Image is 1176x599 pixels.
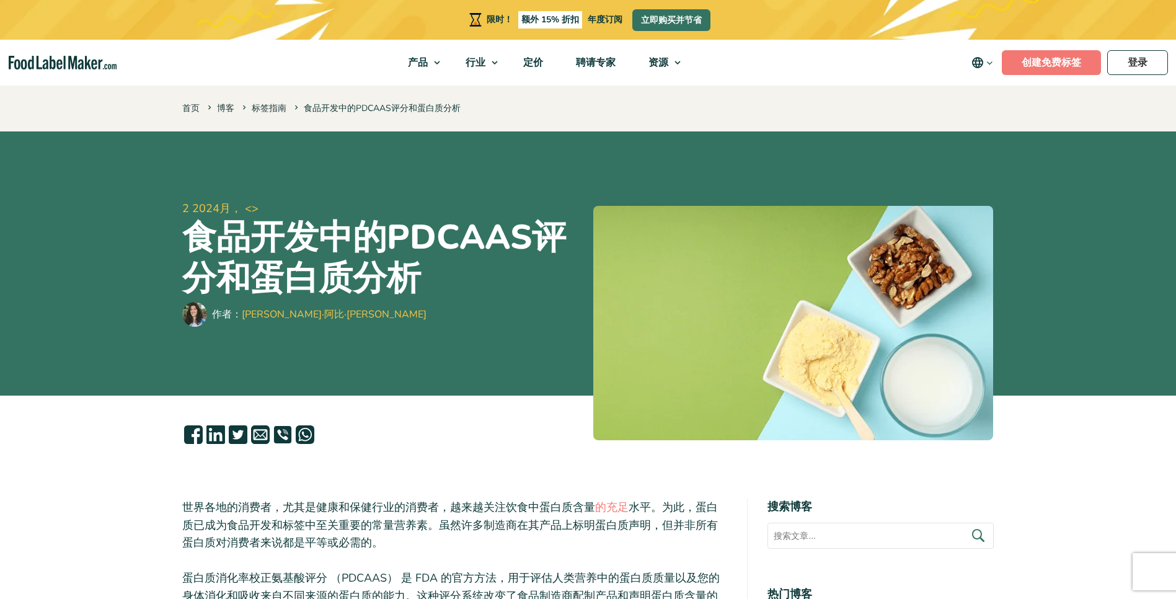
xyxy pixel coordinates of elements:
[632,9,710,31] a: 立即购买并节省
[632,40,687,86] a: 资源
[252,102,286,114] a: 标签指南
[404,56,429,69] span: 产品
[487,14,513,25] span: 限时！
[392,40,446,86] a: 产品
[449,40,504,86] a: 行业
[182,102,200,114] a: 首页
[462,56,487,69] span: 行业
[1107,50,1168,75] a: 登录
[767,499,994,515] h4: 搜索博客
[519,56,544,69] span: 定价
[242,308,427,321] a: [PERSON_NAME]·阿比·[PERSON_NAME]
[595,500,629,515] a: 的充足
[560,40,629,86] a: 聘请专家
[1002,50,1101,75] a: 创建免费标签
[182,302,207,327] img: Maria Abi Hanna - 食品标签制作者
[182,217,583,299] h1: 食品开发中的PDCAAS评分和蛋白质分析
[572,56,617,69] span: 聘请专家
[292,102,461,114] span: 食品开发中的PDCAAS评分和蛋白质分析
[507,40,557,86] a: 定价
[645,56,670,69] span: 资源
[518,11,582,29] span: 额外 15% 折扣
[182,499,728,552] p: 世界各地的消费者，尤其是健康和保健行业的消费者，越来越关注饮食中蛋白质含量 水平。为此，蛋白质已成为食品开发和标签中至关重要的常量营养素。虽然许多制造商在其产品上标明蛋白质声明，但并非所有蛋白质...
[212,308,427,321] font: 作者：
[767,523,994,549] input: 搜索文章...
[217,102,234,114] a: 博客
[588,14,622,25] span: 年度订阅
[182,200,583,217] span: 2 2024月， <>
